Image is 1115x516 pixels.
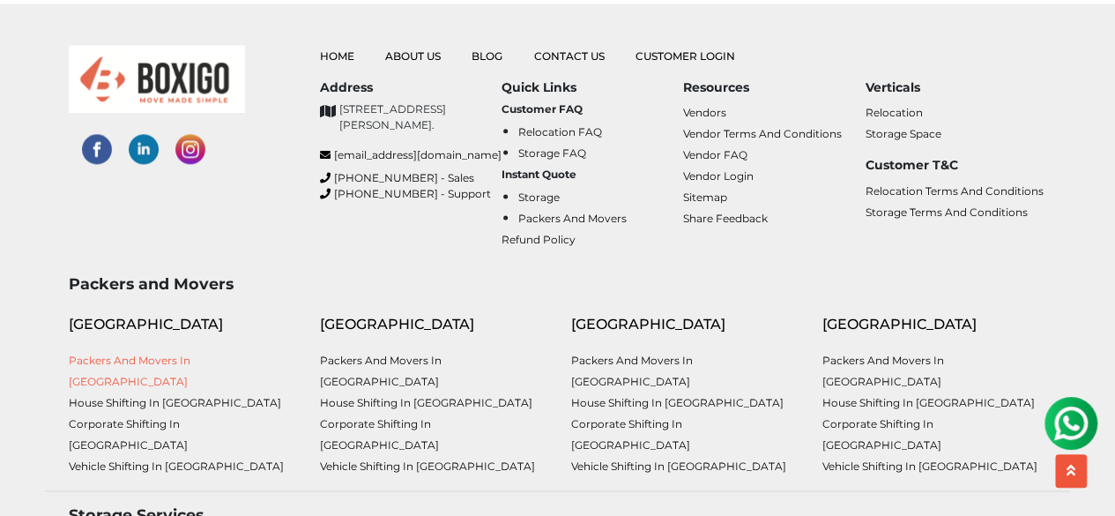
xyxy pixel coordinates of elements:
a: Storage Terms and Conditions [865,206,1027,219]
a: Packers and Movers in [GEOGRAPHIC_DATA] [822,354,944,388]
a: House shifting in [GEOGRAPHIC_DATA] [69,396,281,409]
h6: Address [320,80,502,95]
a: Vehicle shifting in [GEOGRAPHIC_DATA] [822,460,1037,473]
a: Packers and Movers in [GEOGRAPHIC_DATA] [571,354,693,388]
a: House shifting in [GEOGRAPHIC_DATA] [822,396,1035,409]
a: Storage Space [865,127,940,140]
a: Customer Login [636,49,735,63]
img: whatsapp-icon.svg [18,18,53,53]
img: facebook-social-links [82,134,112,164]
a: Vendors [683,106,726,119]
h6: Quick Links [502,80,683,95]
a: Vehicle shifting in [GEOGRAPHIC_DATA] [69,460,284,473]
a: Packers and Movers in [GEOGRAPHIC_DATA] [320,354,442,388]
a: Relocation Terms and Conditions [865,184,1043,198]
a: Relocation FAQ [518,125,602,138]
a: Share Feedback [683,212,768,225]
a: Corporate Shifting in [GEOGRAPHIC_DATA] [822,417,941,452]
a: Vendor FAQ [683,148,747,161]
a: Corporate Shifting in [GEOGRAPHIC_DATA] [320,417,439,452]
img: instagram-social-links [175,134,205,164]
a: [PHONE_NUMBER] - Sales [320,170,502,186]
h6: Resources [683,80,865,95]
a: About Us [385,49,441,63]
a: Contact Us [534,49,605,63]
a: Vendor Login [683,169,754,183]
a: Refund Policy [502,233,576,246]
p: [STREET_ADDRESS][PERSON_NAME]. [339,101,502,133]
div: [GEOGRAPHIC_DATA] [69,314,294,335]
h3: Packers and Movers [69,274,1047,293]
button: scroll up [1055,454,1087,488]
a: Packers and Movers [518,212,627,225]
a: [PHONE_NUMBER] - Support [320,186,502,202]
div: [GEOGRAPHIC_DATA] [822,314,1047,335]
a: House shifting in [GEOGRAPHIC_DATA] [571,396,784,409]
img: boxigo_logo_small [69,45,245,113]
b: Instant Quote [502,168,576,181]
div: [GEOGRAPHIC_DATA] [571,314,796,335]
h6: Customer T&C [865,158,1046,173]
a: Packers and Movers in [GEOGRAPHIC_DATA] [69,354,190,388]
a: Home [320,49,354,63]
a: Vendor Terms and Conditions [683,127,842,140]
a: Corporate Shifting in [GEOGRAPHIC_DATA] [571,417,690,452]
h6: Verticals [865,80,1046,95]
a: Storage [518,191,560,204]
a: Sitemap [683,191,727,204]
img: linked-in-social-links [129,134,159,164]
a: Relocation [865,106,922,119]
a: House shifting in [GEOGRAPHIC_DATA] [320,396,532,409]
a: Blog [472,49,502,63]
a: Corporate Shifting in [GEOGRAPHIC_DATA] [69,417,188,452]
b: Customer FAQ [502,102,583,116]
a: Storage FAQ [518,146,586,160]
a: [EMAIL_ADDRESS][DOMAIN_NAME] [320,147,502,163]
a: Vehicle shifting in [GEOGRAPHIC_DATA] [571,460,786,473]
a: Vehicle shifting in [GEOGRAPHIC_DATA] [320,460,535,473]
div: [GEOGRAPHIC_DATA] [320,314,545,335]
